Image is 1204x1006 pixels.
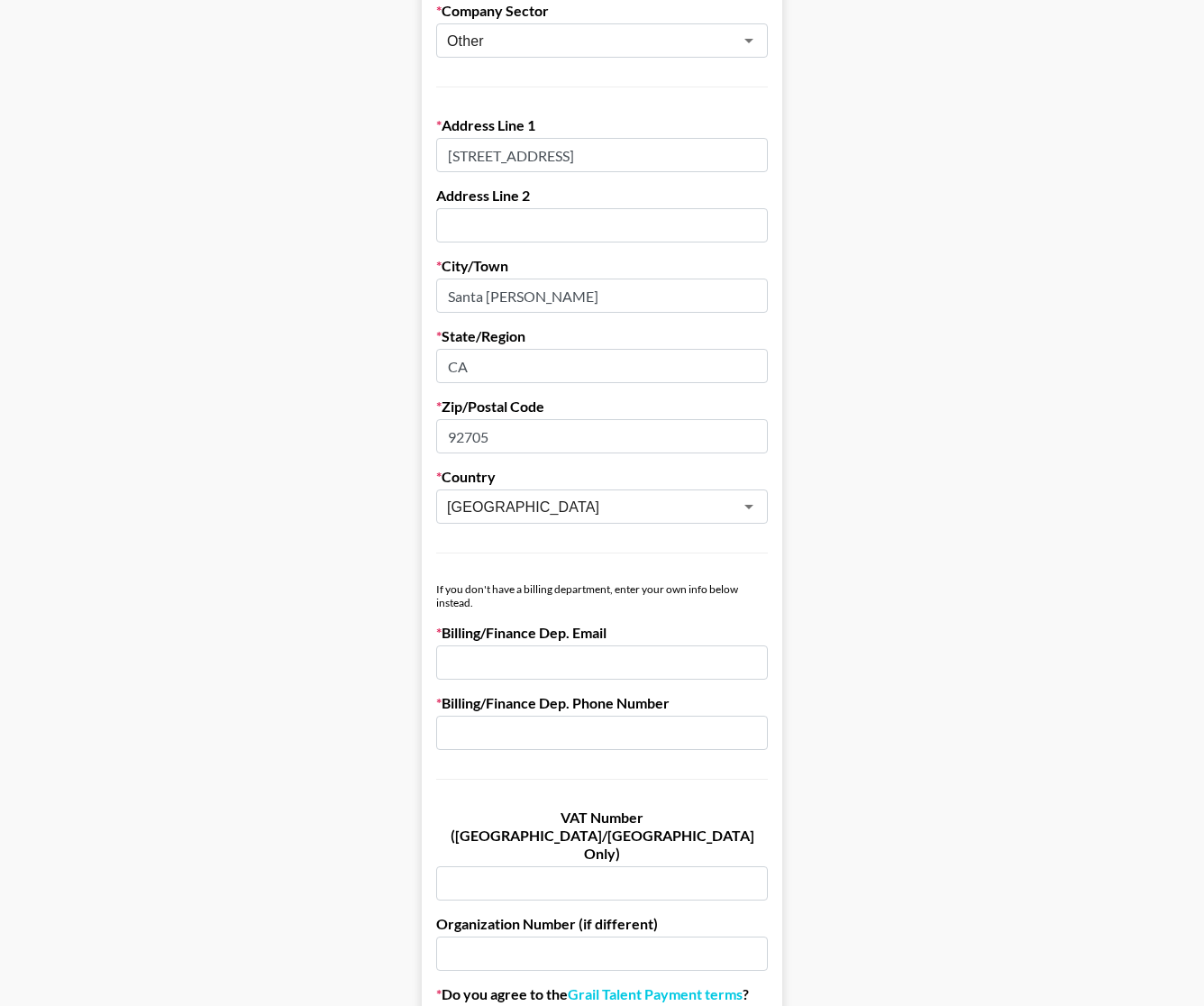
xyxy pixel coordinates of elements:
div: If you don't have a billing department, enter your own info below instead. [436,582,768,609]
label: City/Town [436,257,768,275]
label: Address Line 2 [436,187,768,205]
label: Organization Number (if different) [436,915,768,933]
label: Do you agree to the ? [436,985,768,1003]
label: Billing/Finance Dep. Email [436,624,768,642]
label: Company Sector [436,2,768,20]
label: Zip/Postal Code [436,398,768,416]
label: State/Region [436,327,768,345]
label: Address Line 1 [436,116,768,134]
label: Billing/Finance Dep. Phone Number [436,694,768,712]
label: VAT Number ([GEOGRAPHIC_DATA]/[GEOGRAPHIC_DATA] Only) [436,809,768,863]
a: Grail Talent Payment terms [568,985,743,1003]
button: Open [736,494,762,519]
button: Open [736,28,762,53]
label: Country [436,468,768,486]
